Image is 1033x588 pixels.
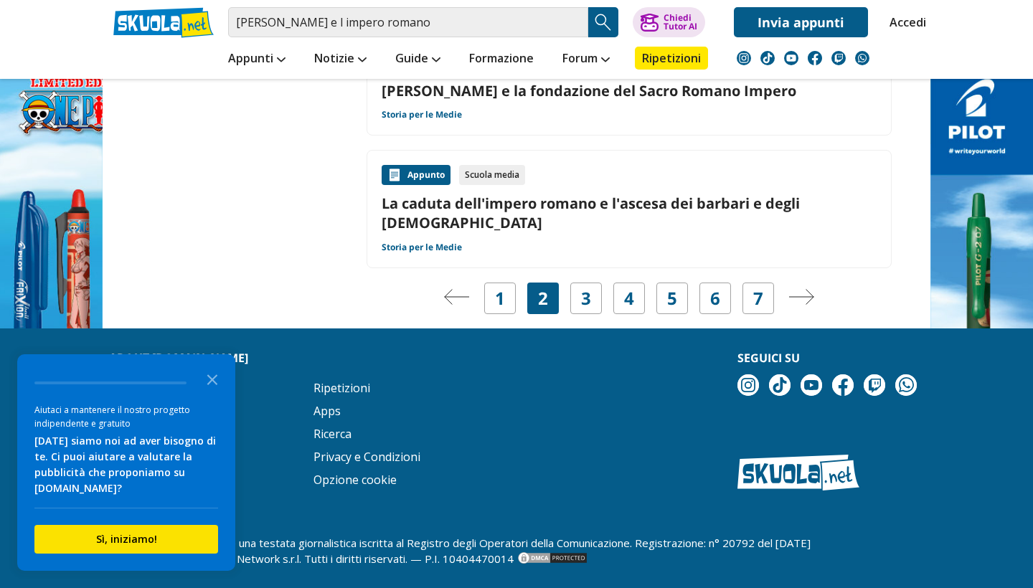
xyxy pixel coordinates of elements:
[710,288,720,308] a: 6
[855,51,869,65] img: WhatsApp
[635,47,708,70] a: Ripetizioni
[664,14,697,31] div: Chiedi Tutor AI
[667,288,677,308] a: 5
[737,51,751,65] img: instagram
[459,165,525,185] div: Scuola media
[367,283,892,314] nav: Navigazione pagine
[382,165,451,185] div: Appunto
[109,350,248,366] strong: About [DOMAIN_NAME]
[801,374,822,396] img: youtube
[382,109,462,120] a: Storia per le Medie
[734,7,868,37] a: Invia appunti
[808,51,822,65] img: facebook
[444,289,470,305] img: Pagina precedente
[17,354,235,571] div: Survey
[864,374,885,396] img: twitch
[444,288,470,308] a: Pagina precedente
[832,374,854,396] img: facebook
[769,374,791,396] img: tiktok
[788,289,814,305] img: Pagina successiva
[737,374,759,396] img: instagram
[588,7,618,37] button: Search Button
[313,472,397,488] a: Opzione cookie
[890,7,920,37] a: Accedi
[228,7,588,37] input: Cerca appunti, riassunti o versioni
[624,288,634,308] a: 4
[382,194,877,232] a: La caduta dell'impero romano e l'ascesa dei barbari e degli [DEMOGRAPHIC_DATA]
[382,81,877,100] a: [PERSON_NAME] e la fondazione del Sacro Romano Impero
[34,433,218,496] div: [DATE] siamo noi ad aver bisogno di te. Ci puoi aiutare a valutare la pubblicità che proponiamo s...
[34,403,218,430] div: Aiutaci a mantenere il nostro progetto indipendente e gratuito
[466,47,537,72] a: Formazione
[831,51,846,65] img: twitch
[593,11,614,33] img: Cerca appunti, riassunti o versioni
[753,288,763,308] a: 7
[313,403,341,419] a: Apps
[633,7,705,37] button: ChiediTutor AI
[198,364,227,393] button: Close the survey
[559,47,613,72] a: Forum
[109,535,924,566] p: [DOMAIN_NAME] News è una testata giornalistica iscritta al Registro degli Operatori della Comunic...
[392,47,444,72] a: Guide
[313,426,352,442] a: Ricerca
[538,288,548,308] span: 2
[760,51,775,65] img: tiktok
[895,374,917,396] img: WhatsApp
[382,242,462,253] a: Storia per le Medie
[387,168,402,182] img: Appunti contenuto
[581,288,591,308] a: 3
[516,551,588,565] img: DMCA.com Protection Status
[34,525,218,554] button: Sì, iniziamo!
[788,288,814,308] a: Pagina successiva
[495,288,505,308] a: 1
[784,51,798,65] img: youtube
[737,350,800,366] strong: Seguici su
[737,455,859,490] img: Skuola.net
[313,449,420,465] a: Privacy e Condizioni
[311,47,370,72] a: Notizie
[225,47,289,72] a: Appunti
[313,380,370,396] a: Ripetizioni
